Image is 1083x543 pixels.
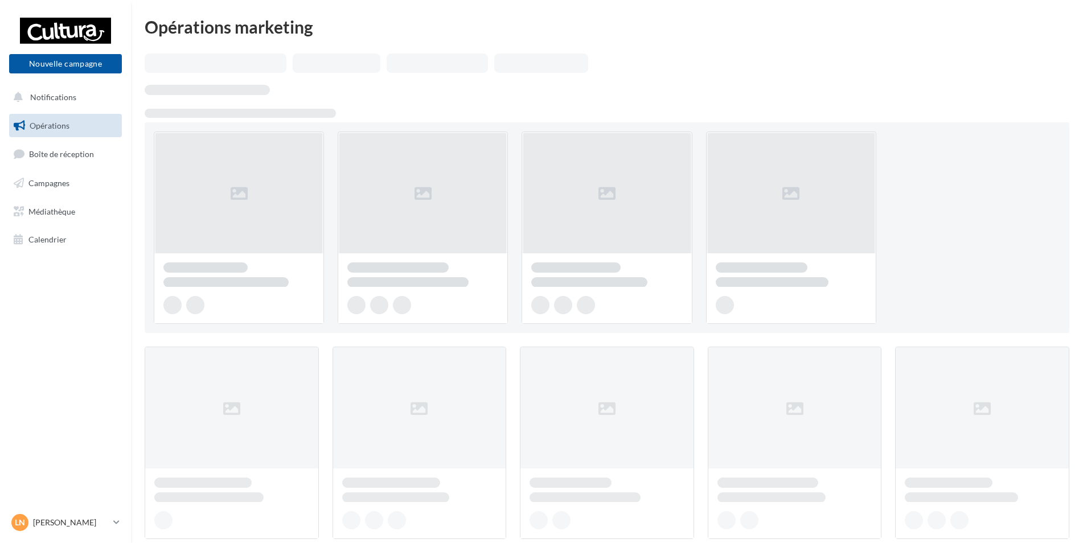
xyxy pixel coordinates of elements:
[30,121,69,130] span: Opérations
[28,235,67,244] span: Calendrier
[145,18,1069,35] div: Opérations marketing
[28,178,69,188] span: Campagnes
[7,114,124,138] a: Opérations
[7,171,124,195] a: Campagnes
[15,517,25,528] span: Ln
[7,200,124,224] a: Médiathèque
[9,54,122,73] button: Nouvelle campagne
[28,206,75,216] span: Médiathèque
[30,92,76,102] span: Notifications
[7,142,124,166] a: Boîte de réception
[7,228,124,252] a: Calendrier
[29,149,94,159] span: Boîte de réception
[9,512,122,533] a: Ln [PERSON_NAME]
[33,517,109,528] p: [PERSON_NAME]
[7,85,120,109] button: Notifications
